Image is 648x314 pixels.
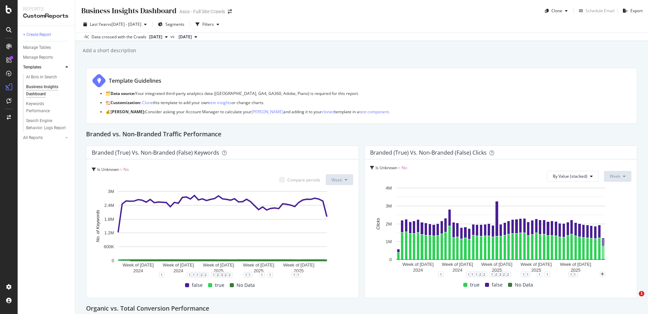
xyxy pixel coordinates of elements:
[209,100,231,105] a: text insights
[109,77,161,85] div: Template Guidelines
[26,74,57,81] div: AI Bots in Search
[23,31,70,38] a: + Create Report
[481,261,512,267] text: Week of [DATE]
[120,166,122,172] span: =
[26,83,65,98] div: Business Insights Dashboard
[112,258,114,263] text: 0
[359,109,389,115] a: text component
[413,267,423,272] text: 2024
[470,272,475,277] div: 1
[545,272,550,277] div: 1
[402,165,407,171] span: No
[23,54,70,61] a: Manage Reports
[23,44,51,51] div: Manage Tables
[610,173,620,179] span: Week
[95,210,100,242] text: No. of Keywords
[531,267,541,272] text: 2025
[572,272,578,277] div: 1
[291,272,297,277] div: 1
[470,281,480,289] span: true
[492,267,502,272] text: 2025
[26,83,70,98] a: Business Insights Dashboard
[191,272,197,277] div: 1
[110,100,141,105] strong: Customization:
[110,109,145,115] strong: [PERSON_NAME]:
[386,239,392,244] text: 1M
[81,19,149,30] button: Last Yearvs[DATE] - [DATE]
[105,91,631,96] p: 🗂️ Your integrated third-party analytics data ([GEOGRAPHIC_DATA], GA4, GA360, Adobe, Piano) is re...
[521,272,526,277] div: 1
[376,165,397,171] span: Is Unknown
[203,262,234,268] text: Week of [DATE]
[97,166,119,172] span: Is Unknown
[155,19,187,30] button: Segments
[110,91,135,96] strong: Data source:
[227,272,232,277] div: 2
[586,8,614,14] div: Schedule Email
[179,34,192,40] span: 2024 Aug. 6th
[474,272,479,277] div: 1
[211,272,217,277] div: 1
[553,173,587,179] span: By Value (stacked)
[571,267,581,272] text: 2025
[26,100,70,115] a: Keywords Performance
[370,184,631,274] div: A chart.
[287,177,320,183] div: Compare periods
[81,5,177,16] div: Business Insights Dashboard
[294,268,304,273] text: 2025
[90,21,107,27] span: Last Year
[489,272,495,277] div: 1
[386,203,392,208] text: 3M
[199,272,204,277] div: 2
[203,272,208,277] div: 2
[107,21,141,27] span: vs [DATE] - [DATE]
[389,257,392,262] text: 0
[165,21,184,27] span: Segments
[104,231,114,236] text: 1.2M
[23,134,43,141] div: All Reports
[23,12,69,20] div: CustomReports
[639,291,644,296] span: 1
[104,244,114,250] text: 600K
[600,272,605,277] div: plus
[104,203,114,208] text: 2.4M
[23,31,51,38] div: + Create Report
[521,261,552,267] text: Week of [DATE]
[370,149,487,156] div: Branded (true) vs. Non-Branded (false) Clicks
[438,272,444,277] div: 1
[142,100,153,105] a: Clone
[149,34,162,40] span: 2025 Aug. 26th
[82,47,136,54] div: Add a short description
[254,268,264,273] text: 2025
[219,272,225,277] div: 3
[501,272,507,277] div: 2
[23,44,70,51] a: Manage Tables
[551,8,562,14] div: Clone
[537,272,542,277] div: 1
[123,166,129,172] span: No
[267,272,273,277] div: 1
[515,281,533,289] span: No Data
[625,291,641,307] iframe: Intercom live chat
[92,149,219,156] div: Branded (true) vs. Non-Branded (false) Keywords
[442,261,473,267] text: Week of [DATE]
[86,68,637,124] div: Template Guidelines 🗂️Data source:Your integrated third-party analytics data ([GEOGRAPHIC_DATA], ...
[237,281,255,289] span: No Data
[108,189,114,194] text: 3M
[547,171,599,182] button: By Value (stacked)
[402,261,433,267] text: Week of [DATE]
[23,5,69,12] div: Reports
[492,281,503,289] span: false
[105,109,631,115] p: 💰 Consider asking your Account Manager to calculate your and adding it to your template in a .
[26,74,70,81] a: AI Bots in Search
[176,33,200,41] button: [DATE]
[283,262,315,268] text: Week of [DATE]
[215,281,224,289] span: true
[26,117,66,132] div: Search Engine Behavior: Logs Report
[92,188,353,275] div: A chart.
[482,272,487,277] div: 2
[23,64,41,71] div: Templates
[493,272,499,277] div: 2
[23,134,63,141] a: All Reports
[247,272,252,277] div: 1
